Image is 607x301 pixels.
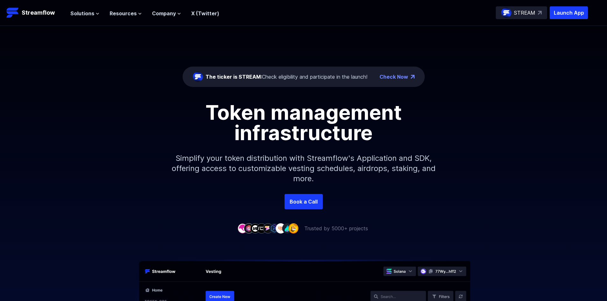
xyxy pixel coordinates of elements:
button: Resources [110,10,142,17]
a: Book a Call [285,194,323,209]
img: company-5 [263,223,273,233]
a: STREAM [496,6,547,19]
p: Streamflow [22,8,55,17]
a: Streamflow [6,6,64,19]
button: Company [152,10,181,17]
div: Check eligibility and participate in the launch! [206,73,367,81]
img: company-4 [257,223,267,233]
span: Resources [110,10,137,17]
img: top-right-arrow.svg [538,11,542,15]
p: Simplify your token distribution with Streamflow's Application and SDK, offering access to custom... [167,143,441,194]
span: Solutions [70,10,94,17]
p: Trusted by 5000+ projects [304,225,368,232]
img: company-9 [288,223,299,233]
img: company-2 [244,223,254,233]
a: X (Twitter) [191,10,219,17]
p: STREAM [514,9,535,17]
img: streamflow-logo-circle.png [501,8,511,18]
span: Company [152,10,176,17]
a: Check Now [379,73,408,81]
img: company-8 [282,223,292,233]
button: Solutions [70,10,99,17]
img: company-3 [250,223,260,233]
button: Launch App [550,6,588,19]
span: The ticker is STREAM: [206,74,262,80]
img: streamflow-logo-circle.png [193,72,203,82]
img: top-right-arrow.png [411,75,415,79]
img: Streamflow Logo [6,6,19,19]
h1: Token management infrastructure [160,102,447,143]
img: company-1 [237,223,248,233]
img: company-6 [269,223,279,233]
img: company-7 [276,223,286,233]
